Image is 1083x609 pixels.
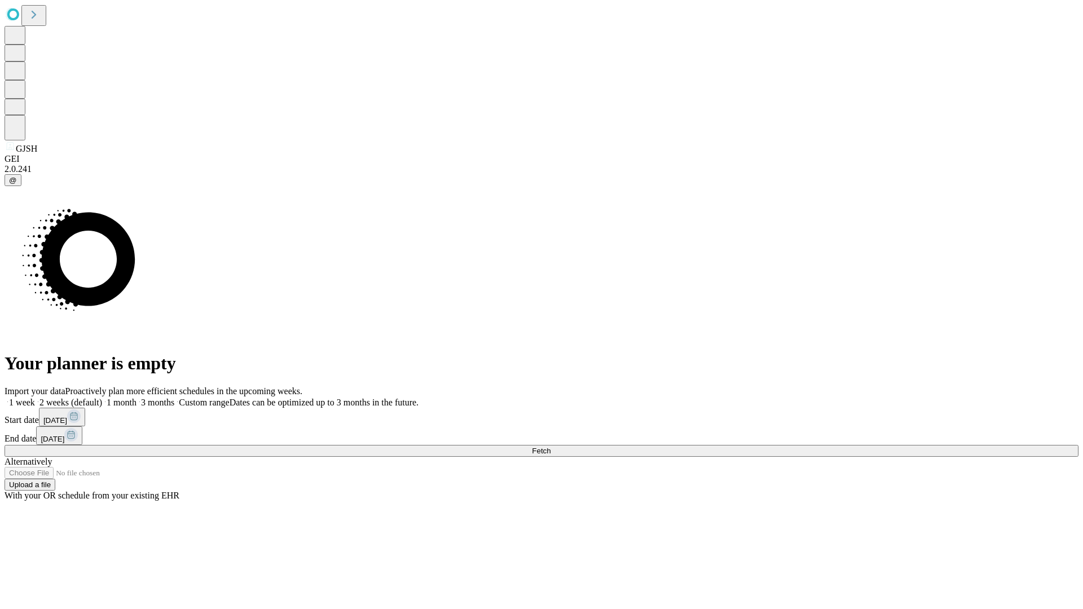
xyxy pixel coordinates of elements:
div: Start date [5,408,1078,426]
div: 2.0.241 [5,164,1078,174]
h1: Your planner is empty [5,353,1078,374]
button: Upload a file [5,479,55,491]
div: GEI [5,154,1078,164]
span: 1 month [107,398,137,407]
button: @ [5,174,21,186]
span: [DATE] [41,435,64,443]
button: Fetch [5,445,1078,457]
button: [DATE] [36,426,82,445]
span: Proactively plan more efficient schedules in the upcoming weeks. [65,386,302,396]
span: 2 weeks (default) [39,398,102,407]
span: @ [9,176,17,184]
span: [DATE] [43,416,67,425]
span: Dates can be optimized up to 3 months in the future. [230,398,419,407]
span: With your OR schedule from your existing EHR [5,491,179,500]
span: GJSH [16,144,37,153]
button: [DATE] [39,408,85,426]
span: 3 months [141,398,174,407]
span: 1 week [9,398,35,407]
div: End date [5,426,1078,445]
span: Import your data [5,386,65,396]
span: Fetch [532,447,551,455]
span: Custom range [179,398,229,407]
span: Alternatively [5,457,52,466]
